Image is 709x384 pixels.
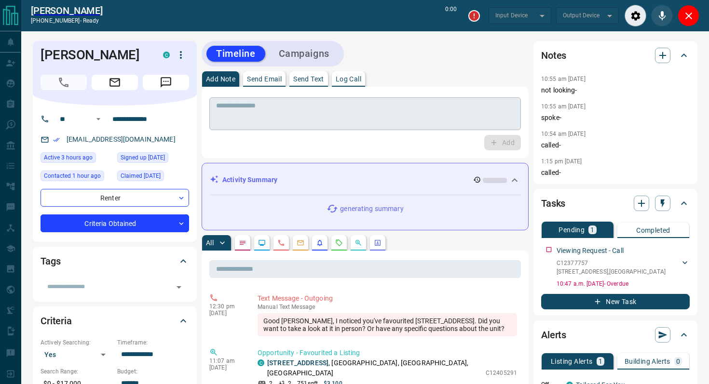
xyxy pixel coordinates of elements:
[551,358,593,365] p: Listing Alerts
[676,358,680,365] p: 0
[258,313,517,336] div: Good [PERSON_NAME], I noticed you've favourited [STREET_ADDRESS]. Did you want to take a look at ...
[31,16,103,25] p: [PHONE_NUMBER] -
[206,239,214,246] p: All
[209,358,243,364] p: 11:07 am
[541,48,566,63] h2: Notes
[541,113,690,123] p: spoke-
[41,338,112,347] p: Actively Searching:
[541,158,582,165] p: 1:15 pm [DATE]
[258,239,266,247] svg: Lead Browsing Activity
[541,103,586,110] p: 10:55 am [DATE]
[117,171,189,184] div: Sun Oct 01 2023
[209,364,243,371] p: [DATE]
[209,310,243,317] p: [DATE]
[636,227,670,234] p: Completed
[41,171,112,184] div: Tue Sep 16 2025
[541,131,586,137] p: 10:54 am [DATE]
[117,367,189,376] p: Budget:
[486,369,517,377] p: C12405291
[41,313,72,329] h2: Criteria
[209,303,243,310] p: 12:30 pm
[41,75,87,90] span: Call
[258,293,517,304] p: Text Message - Outgoing
[163,52,170,58] div: condos.ca
[599,358,602,365] p: 1
[44,171,101,181] span: Contacted 1 hour ago
[541,323,690,346] div: Alerts
[41,152,112,166] div: Tue Sep 16 2025
[335,239,343,247] svg: Requests
[651,5,673,26] div: Mute
[172,280,186,294] button: Open
[31,5,103,16] a: [PERSON_NAME]
[541,85,690,95] p: not looking-
[267,359,328,367] a: [STREET_ADDRESS]
[541,196,565,211] h2: Tasks
[557,246,624,256] p: Viewing Request - Call
[557,257,690,278] div: C12377757[STREET_ADDRESS],[GEOGRAPHIC_DATA]
[541,327,566,343] h2: Alerts
[117,338,189,347] p: Timeframe:
[41,309,189,332] div: Criteria
[258,304,517,310] p: Text Message
[445,5,457,26] p: 0:00
[277,239,285,247] svg: Calls
[557,259,666,267] p: C12377757
[92,75,138,90] span: Email
[541,76,586,82] p: 10:55 am [DATE]
[590,226,594,233] p: 1
[41,47,149,63] h1: [PERSON_NAME]
[41,214,189,232] div: Criteria Obtained
[258,348,517,358] p: Opportunity - Favourited a Listing
[316,239,324,247] svg: Listing Alerts
[678,5,699,26] div: Close
[340,204,403,214] p: generating summary
[541,44,690,67] div: Notes
[41,253,60,269] h2: Tags
[541,168,690,178] p: called-
[625,358,670,365] p: Building Alerts
[336,76,361,82] p: Log Call
[557,267,666,276] p: [STREET_ADDRESS] , [GEOGRAPHIC_DATA]
[41,189,189,207] div: Renter
[143,75,189,90] span: Message
[269,46,339,62] button: Campaigns
[83,17,99,24] span: ready
[541,192,690,215] div: Tasks
[41,250,189,273] div: Tags
[559,226,585,233] p: Pending
[210,171,520,189] div: Activity Summary
[41,367,112,376] p: Search Range:
[297,239,304,247] svg: Emails
[247,76,282,82] p: Send Email
[374,239,382,247] svg: Agent Actions
[239,239,246,247] svg: Notes
[267,358,481,378] p: , [GEOGRAPHIC_DATA], [GEOGRAPHIC_DATA], [GEOGRAPHIC_DATA]
[557,279,690,288] p: 10:47 a.m. [DATE] - Overdue
[541,140,690,150] p: called-
[41,347,112,362] div: Yes
[121,153,165,162] span: Signed up [DATE]
[117,152,189,166] div: Sun Nov 01 2020
[258,359,264,366] div: condos.ca
[541,294,690,309] button: New Task
[44,153,93,162] span: Active 3 hours ago
[293,76,324,82] p: Send Text
[354,239,362,247] svg: Opportunities
[625,5,646,26] div: Audio Settings
[53,136,60,143] svg: Email Verified
[222,175,277,185] p: Activity Summary
[206,76,235,82] p: Add Note
[258,304,278,310] span: manual
[121,171,161,181] span: Claimed [DATE]
[67,135,176,143] a: [EMAIL_ADDRESS][DOMAIN_NAME]
[93,113,104,125] button: Open
[206,46,265,62] button: Timeline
